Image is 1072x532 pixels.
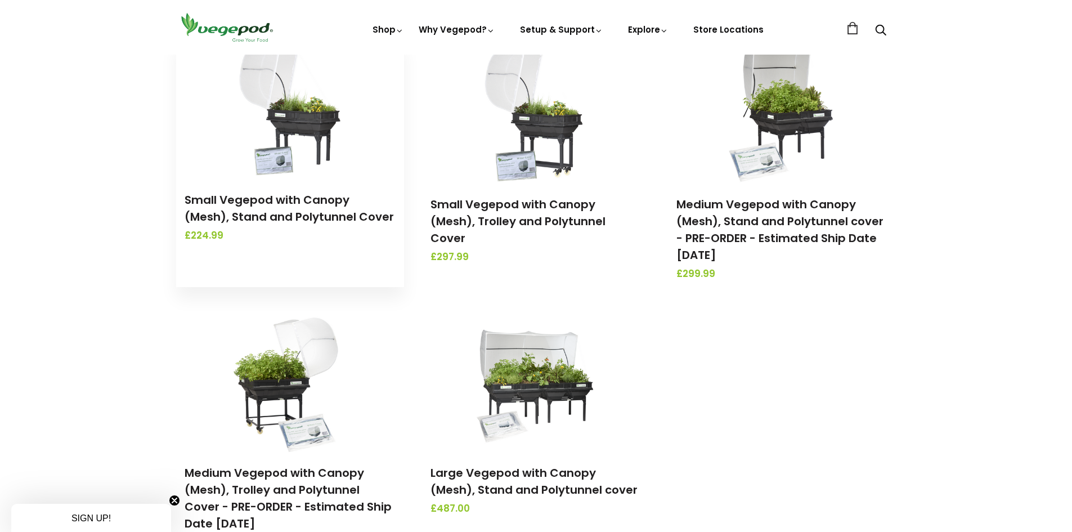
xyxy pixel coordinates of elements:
img: Small Vegepod with Canopy (Mesh), Stand and Polytunnel Cover [231,38,349,179]
img: Small Vegepod with Canopy (Mesh), Trolley and Polytunnel Cover [477,43,595,184]
div: SIGN UP!Close teaser [11,504,171,532]
a: Medium Vegepod with Canopy (Mesh), Stand and Polytunnel cover - PRE-ORDER - Estimated Ship Date [... [676,196,883,263]
img: Medium Vegepod with Canopy (Mesh), Stand and Polytunnel cover - PRE-ORDER - Estimated Ship Date A... [723,43,841,184]
span: £297.99 [430,250,642,265]
span: £299.99 [676,267,887,281]
a: Why Vegepod? [419,24,495,35]
span: £487.00 [430,502,642,516]
img: Vegepod [176,11,277,43]
a: Store Locations [693,24,764,35]
a: Medium Vegepod with Canopy (Mesh), Trolley and Polytunnel Cover - PRE-ORDER - Estimated Ship Date... [185,465,392,531]
a: Shop [373,24,404,35]
button: Close teaser [169,495,180,506]
a: Small Vegepod with Canopy (Mesh), Stand and Polytunnel Cover [185,192,394,225]
img: Medium Vegepod with Canopy (Mesh), Trolley and Polytunnel Cover - PRE-ORDER - Estimated Ship Date... [231,311,349,452]
span: SIGN UP! [71,513,111,523]
a: Explore [628,24,669,35]
img: Large Vegepod with Canopy (Mesh), Stand and Polytunnel cover [477,311,595,452]
a: Setup & Support [520,24,603,35]
a: Small Vegepod with Canopy (Mesh), Trolley and Polytunnel Cover [430,196,605,246]
a: Large Vegepod with Canopy (Mesh), Stand and Polytunnel cover [430,465,638,498]
a: Search [875,25,886,37]
span: £224.99 [185,229,396,243]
